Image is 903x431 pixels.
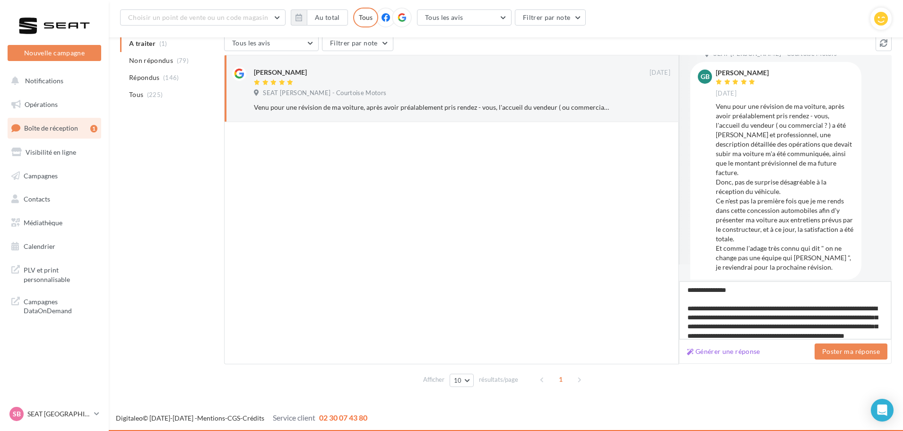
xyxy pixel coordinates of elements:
button: Filtrer par note [515,9,586,26]
button: Au total [307,9,348,26]
div: [PERSON_NAME] [254,68,307,77]
a: SB SEAT [GEOGRAPHIC_DATA] [8,405,101,423]
span: Non répondus [129,56,173,65]
button: Poster ma réponse [815,343,887,360]
span: Afficher [423,375,444,384]
button: Au total [291,9,348,26]
span: © [DATE]-[DATE] - - - [116,414,367,422]
span: Tous les avis [425,13,463,21]
div: Tous [353,8,378,27]
span: Boîte de réception [24,124,78,132]
button: Filtrer par note [322,35,393,51]
a: Campagnes DataOnDemand [6,291,103,319]
span: Tous [129,90,143,99]
span: Campagnes [24,171,58,179]
button: Nouvelle campagne [8,45,101,61]
span: résultats/page [479,375,518,384]
p: SEAT [GEOGRAPHIC_DATA] [27,409,90,419]
span: 10 [454,377,462,384]
button: Choisir un point de vente ou un code magasin [120,9,286,26]
a: Médiathèque [6,213,103,233]
a: Opérations [6,95,103,114]
span: (225) [147,91,163,98]
a: Digitaleo [116,414,143,422]
a: PLV et print personnalisable [6,260,103,288]
a: Visibilité en ligne [6,142,103,162]
a: Boîte de réception1 [6,118,103,138]
span: Médiathèque [24,219,62,227]
span: GB [701,72,710,81]
div: Venu pour une révision de ma voiture, après avoir préalablement pris rendez - vous, l'accueil du ... [254,103,609,112]
a: Contacts [6,189,103,209]
div: Venu pour une révision de ma voiture, après avoir préalablement pris rendez - vous, l'accueil du ... [716,102,854,272]
span: Service client [273,413,315,422]
div: Open Intercom Messenger [871,399,894,422]
span: (79) [177,57,189,64]
a: Calendrier [6,237,103,256]
a: CGS [227,414,240,422]
button: Notifications [6,71,99,91]
span: Répondus [129,73,160,82]
span: PLV et print personnalisable [24,264,97,284]
span: Campagnes DataOnDemand [24,295,97,316]
span: Visibilité en ligne [26,148,76,156]
span: 02 30 07 43 80 [319,413,367,422]
div: 1 [90,125,97,132]
span: [DATE] [650,69,670,77]
span: (146) [163,74,179,81]
span: Choisir un point de vente ou un code magasin [128,13,268,21]
button: 10 [450,374,474,387]
a: Campagnes [6,166,103,186]
span: SB [13,409,21,419]
span: Contacts [24,195,50,203]
span: Calendrier [24,242,55,250]
span: Tous les avis [232,39,270,47]
a: Crédits [243,414,264,422]
button: Tous les avis [417,9,512,26]
span: [DATE] [716,89,737,98]
button: Générer une réponse [683,346,764,357]
div: [PERSON_NAME] [716,70,769,76]
span: Notifications [25,77,63,85]
a: Mentions [197,414,225,422]
button: Tous les avis [224,35,319,51]
span: SEAT [PERSON_NAME] - Courtoise Motors [263,89,386,97]
span: Opérations [25,100,58,108]
span: 1 [553,372,568,387]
